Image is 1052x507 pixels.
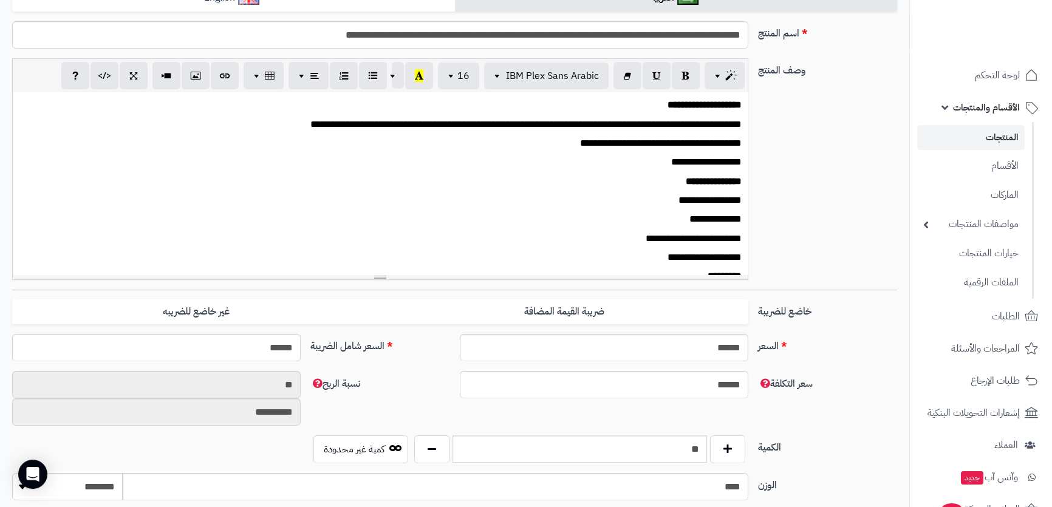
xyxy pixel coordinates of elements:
[917,182,1025,208] a: الماركات
[917,61,1045,90] a: لوحة التحكم
[917,270,1025,296] a: الملفات الرقمية
[917,240,1025,267] a: خيارات المنتجات
[917,302,1045,331] a: الطلبات
[917,430,1045,460] a: العملاء
[12,299,380,324] label: غير خاضع للضريبه
[960,469,1018,486] span: وآتس آب
[758,376,813,391] span: سعر التكلفة
[438,63,479,89] button: 16
[917,463,1045,492] a: وآتس آبجديد
[917,153,1025,179] a: الأقسام
[992,308,1020,325] span: الطلبات
[971,372,1020,389] span: طلبات الإرجاع
[753,58,903,78] label: وصف المنتج
[753,473,903,492] label: الوزن
[917,125,1025,150] a: المنتجات
[917,366,1045,395] a: طلبات الإرجاع
[951,340,1020,357] span: المراجعات والأسئلة
[753,435,903,455] label: الكمية
[380,299,748,324] label: ضريبة القيمة المضافة
[18,460,47,489] div: Open Intercom Messenger
[961,471,983,485] span: جديد
[306,334,455,353] label: السعر شامل الضريبة
[953,99,1020,116] span: الأقسام والمنتجات
[506,69,599,83] span: IBM Plex Sans Arabic
[457,69,470,83] span: 16
[753,299,903,319] label: خاضع للضريبة
[917,398,1045,427] a: إشعارات التحويلات البنكية
[310,376,360,391] span: نسبة الربح
[484,63,609,89] button: IBM Plex Sans Arabic
[917,211,1025,237] a: مواصفات المنتجات
[753,334,903,353] label: السعر
[753,21,903,41] label: اسم المنتج
[975,67,1020,84] span: لوحة التحكم
[927,404,1020,421] span: إشعارات التحويلات البنكية
[917,334,1045,363] a: المراجعات والأسئلة
[994,437,1018,454] span: العملاء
